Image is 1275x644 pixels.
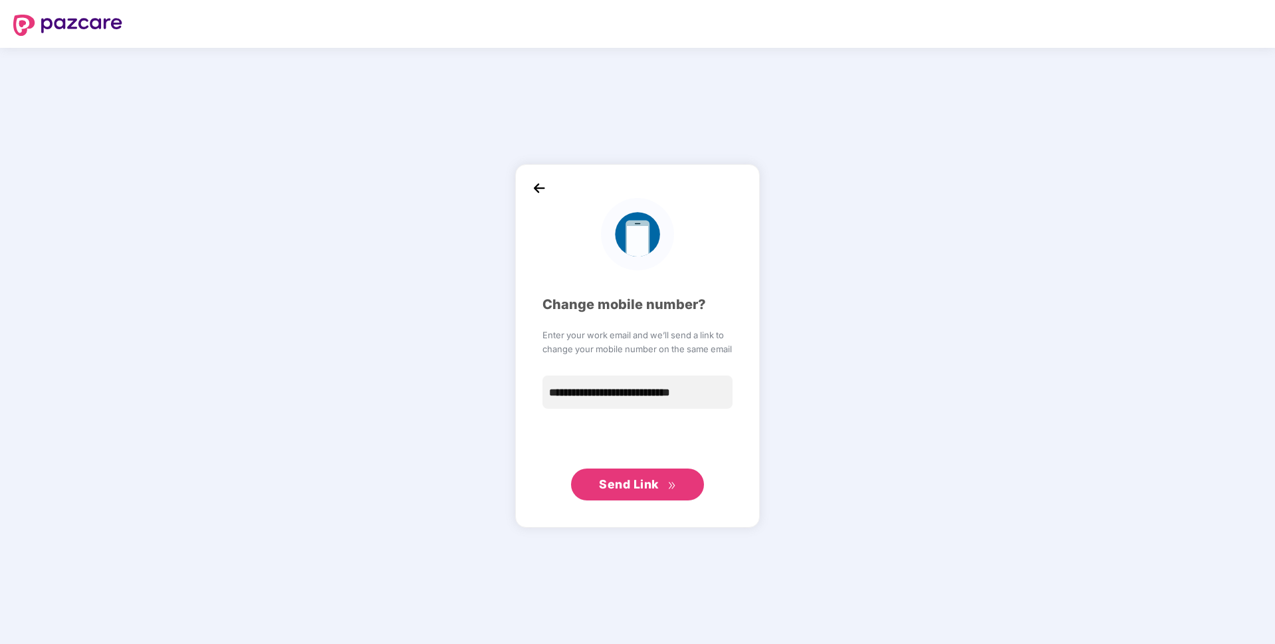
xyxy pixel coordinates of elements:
[13,15,122,36] img: logo
[542,342,733,356] span: change your mobile number on the same email
[601,198,673,270] img: logo
[529,178,549,198] img: back_icon
[599,477,659,491] span: Send Link
[542,328,733,342] span: Enter your work email and we’ll send a link to
[542,294,733,315] div: Change mobile number?
[667,481,676,490] span: double-right
[571,469,704,500] button: Send Linkdouble-right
